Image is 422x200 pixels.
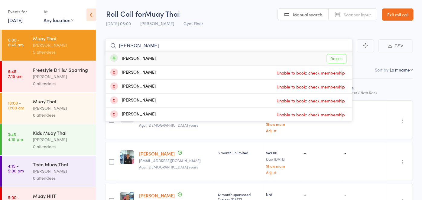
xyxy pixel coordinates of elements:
div: [PERSON_NAME] [33,168,91,175]
div: $55.00 [266,108,299,132]
div: - [344,108,385,114]
div: Current / Next Rank [344,91,385,95]
button: CSV [378,39,413,52]
div: Muay Thai [33,98,91,105]
span: Unable to book: check membership [275,96,346,105]
div: At [44,7,73,17]
a: Drop in [327,54,346,63]
time: 3:45 - 4:15 pm [8,132,23,142]
a: [PERSON_NAME] [139,192,175,198]
div: [PERSON_NAME] [110,111,156,118]
time: 6:45 - 7:15 am [8,69,22,78]
div: N/A [266,192,299,197]
small: Due [DATE] [266,157,299,161]
div: - [344,150,385,155]
div: [PERSON_NAME] [33,73,91,80]
div: 0 attendees [33,112,91,118]
span: Age: [DEMOGRAPHIC_DATA] years [139,122,198,128]
time: 10:00 - 11:00 am [8,100,24,110]
input: Search by name [105,39,352,53]
div: Muay HIIT [33,192,91,199]
span: [PERSON_NAME] [140,20,174,26]
span: Unable to book: check membership [275,110,346,119]
div: [PERSON_NAME] [33,105,91,112]
div: Teen Muay Thai [33,161,91,168]
div: Any location [44,17,73,23]
div: 5 attendees [33,48,91,55]
div: [PERSON_NAME] [33,136,91,143]
div: Kids Muay Thai [33,129,91,136]
time: 4:15 - 5:00 pm [8,163,24,173]
span: Unable to book: check membership [275,82,346,91]
a: 10:00 -11:00 amMuay Thai[PERSON_NAME]0 attendees [2,93,96,124]
a: [DATE] [8,17,23,23]
a: Adjust [266,170,299,174]
div: Events for [8,7,37,17]
div: - [304,192,339,197]
small: liamhanna336@gmail.com [139,158,213,163]
div: 0 attendees [33,143,91,150]
div: [PERSON_NAME] [110,69,156,76]
a: Exit roll call [382,8,414,21]
span: Muay Thai [145,8,180,18]
img: image1719816894.png [120,150,134,164]
div: 0 attendees [33,175,91,182]
div: - [304,150,339,155]
span: Gym Floor [183,20,203,26]
div: Last name [390,67,410,73]
span: Roll Call for [106,8,145,18]
span: Scanner input [344,12,371,18]
div: [PERSON_NAME] [110,97,156,104]
div: [PERSON_NAME] [110,55,156,62]
span: Age: [DEMOGRAPHIC_DATA] years [139,164,198,169]
div: - [344,192,385,197]
div: 6 month unlimited [218,150,261,155]
a: 3:45 -4:15 pmKids Muay Thai[PERSON_NAME]0 attendees [2,124,96,155]
time: 6:00 - 6:45 am [8,37,24,47]
a: Adjust [266,128,299,132]
span: Manual search [293,12,322,18]
a: Show more [266,164,299,168]
label: Sort by [375,67,388,73]
a: [PERSON_NAME] [139,150,175,157]
a: 6:45 -7:15 amFreestyle Drills/ Sparring[PERSON_NAME]0 attendees [2,61,96,92]
a: Show more [266,122,299,126]
a: 6:00 -6:45 amMuay Thai[PERSON_NAME]5 attendees [2,30,96,61]
div: [PERSON_NAME] [33,42,91,48]
div: [PERSON_NAME] [110,83,156,90]
span: Unable to book: check membership [275,68,346,77]
span: [DATE] 06:00 [106,20,131,26]
div: 0 attendees [33,80,91,87]
a: 4:15 -5:00 pmTeen Muay Thai[PERSON_NAME]0 attendees [2,156,96,187]
div: Style [342,82,387,98]
div: Freestyle Drills/ Sparring [33,66,91,73]
div: Muay Thai [33,35,91,42]
div: $49.00 [266,150,299,174]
